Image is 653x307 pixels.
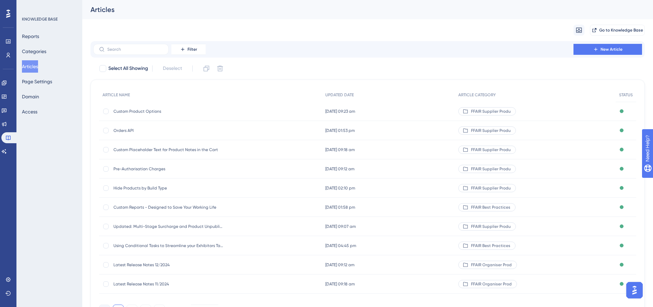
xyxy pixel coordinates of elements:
[573,44,642,55] button: New Article
[108,64,148,73] span: Select All Showing
[22,106,37,118] button: Access
[471,262,512,268] span: FFAIR Organiser Prod
[325,128,355,133] span: [DATE] 01:53 pm
[471,224,511,229] span: FFAIR Supplier Produ
[113,281,223,287] span: Latest Release Notes 11/2024
[471,109,511,114] span: FFAIR Supplier Produ
[471,205,510,210] span: FFAIR Best Practices
[113,166,223,172] span: Pre-Authorisation Charges
[325,281,355,287] span: [DATE] 09:18 am
[163,64,182,73] span: Deselect
[325,185,355,191] span: [DATE] 02:10 pm
[619,92,633,98] span: STATUS
[325,205,355,210] span: [DATE] 01:58 pm
[22,45,46,58] button: Categories
[113,147,223,152] span: Custom Placeholder Text for Product Notes in the Cart
[188,47,197,52] span: Filter
[471,166,511,172] span: FFAIR Supplier Produ
[325,262,354,268] span: [DATE] 09:12 am
[22,60,38,73] button: Articles
[171,44,206,55] button: Filter
[113,109,223,114] span: Custom Product Options
[599,27,643,33] span: Go to Knowledge Base
[458,92,496,98] span: ARTICLE CATEGORY
[157,62,188,75] button: Deselect
[107,47,163,52] input: Search
[471,243,510,248] span: FFAIR Best Practices
[325,166,354,172] span: [DATE] 09:12 am
[325,147,355,152] span: [DATE] 09:18 am
[471,185,511,191] span: FFAIR Supplier Produ
[22,16,58,22] div: KNOWLEDGE BASE
[325,224,356,229] span: [DATE] 09:07 am
[113,185,223,191] span: Hide Products by Build Type
[102,92,130,98] span: ARTICLE NAME
[113,224,223,229] span: Updated: Multi-Stage Surcharge and Product Unpublishing.
[325,92,354,98] span: UPDATED DATE
[113,243,223,248] span: Using Conditional Tasks to Streamline your Exhibitors Task list
[113,205,223,210] span: Custom Reports - Designed to Save Your Working Life
[22,30,39,42] button: Reports
[601,47,622,52] span: New Article
[22,90,39,103] button: Domain
[471,147,511,152] span: FFAIR Supplier Produ
[325,109,355,114] span: [DATE] 09:23 am
[113,128,223,133] span: Orders API
[624,280,645,300] iframe: UserGuiding AI Assistant Launcher
[471,128,511,133] span: FFAIR Supplier Produ
[471,281,512,287] span: FFAIR Organiser Prod
[22,75,52,88] button: Page Settings
[590,25,645,36] button: Go to Knowledge Base
[113,262,223,268] span: Latest Release Notes 12/2024
[16,2,43,10] span: Need Help?
[90,5,628,14] div: Articles
[325,243,356,248] span: [DATE] 04:45 pm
